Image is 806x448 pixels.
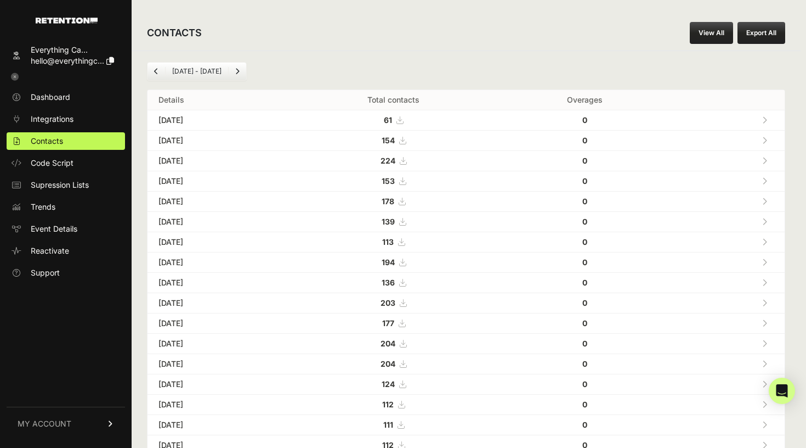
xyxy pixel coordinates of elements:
[36,18,98,24] img: Retention.com
[382,257,395,267] strong: 194
[582,136,587,145] strong: 0
[382,197,394,206] strong: 178
[7,132,125,150] a: Contacts
[690,22,733,44] a: View All
[147,273,286,293] td: [DATE]
[582,400,587,409] strong: 0
[384,115,403,125] a: 61
[147,212,286,232] td: [DATE]
[7,242,125,260] a: Reactivate
[737,22,785,44] button: Export All
[383,420,404,429] a: 111
[382,400,394,409] strong: 112
[382,217,395,226] strong: 139
[382,379,406,389] a: 124
[7,198,125,216] a: Trends
[382,176,395,186] strong: 153
[31,245,69,256] span: Reactivate
[582,339,587,348] strong: 0
[381,298,395,307] strong: 203
[384,115,392,125] strong: 61
[382,318,405,328] a: 177
[501,90,668,110] th: Overages
[382,237,405,247] a: 113
[382,197,405,206] a: 178
[381,298,406,307] a: 203
[31,201,55,212] span: Trends
[147,232,286,253] td: [DATE]
[147,415,286,435] td: [DATE]
[382,400,405,409] a: 112
[147,63,165,80] a: Previous
[381,156,395,165] strong: 224
[147,110,286,131] td: [DATE]
[582,156,587,165] strong: 0
[31,56,104,65] span: hello@everythingc...
[381,156,406,165] a: 224
[147,334,286,354] td: [DATE]
[582,237,587,247] strong: 0
[382,257,406,267] a: 194
[165,67,228,76] li: [DATE] - [DATE]
[381,339,406,348] a: 204
[382,278,395,287] strong: 136
[769,378,795,404] div: Open Intercom Messenger
[582,115,587,125] strong: 0
[147,90,286,110] th: Details
[582,379,587,389] strong: 0
[582,278,587,287] strong: 0
[381,339,395,348] strong: 204
[582,359,587,368] strong: 0
[582,420,587,429] strong: 0
[147,192,286,212] td: [DATE]
[31,180,89,191] span: Supression Lists
[31,114,73,125] span: Integrations
[383,420,393,429] strong: 111
[147,253,286,273] td: [DATE]
[582,176,587,186] strong: 0
[7,110,125,128] a: Integrations
[582,197,587,206] strong: 0
[147,354,286,374] td: [DATE]
[7,407,125,440] a: MY ACCOUNT
[31,44,114,55] div: Everything Ca...
[147,293,286,313] td: [DATE]
[147,395,286,415] td: [DATE]
[382,217,406,226] a: 139
[382,136,406,145] a: 154
[147,171,286,192] td: [DATE]
[31,158,73,169] span: Code Script
[7,176,125,194] a: Supression Lists
[31,136,63,147] span: Contacts
[381,359,395,368] strong: 204
[382,237,394,247] strong: 113
[147,151,286,171] td: [DATE]
[382,278,406,287] a: 136
[382,176,406,186] a: 153
[382,379,395,389] strong: 124
[582,298,587,307] strong: 0
[31,267,60,278] span: Support
[381,359,406,368] a: 204
[582,318,587,328] strong: 0
[31,92,70,103] span: Dashboard
[147,25,202,41] h2: CONTACTS
[286,90,501,110] th: Total contacts
[147,131,286,151] td: [DATE]
[582,257,587,267] strong: 0
[7,154,125,172] a: Code Script
[147,374,286,395] td: [DATE]
[7,88,125,106] a: Dashboard
[582,217,587,226] strong: 0
[382,136,395,145] strong: 154
[229,63,246,80] a: Next
[31,223,77,234] span: Event Details
[147,313,286,334] td: [DATE]
[382,318,394,328] strong: 177
[7,264,125,282] a: Support
[7,220,125,238] a: Event Details
[18,418,71,429] span: MY ACCOUNT
[7,41,125,70] a: Everything Ca... hello@everythingc...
